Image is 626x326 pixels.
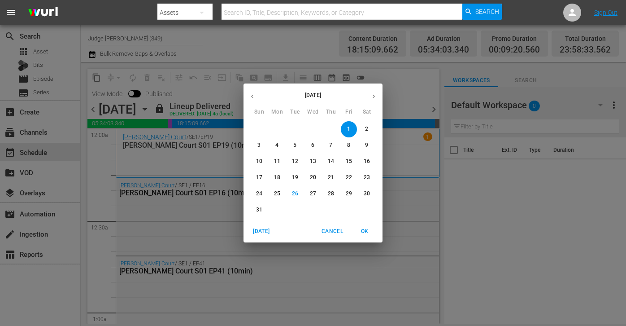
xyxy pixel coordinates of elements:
[359,154,375,170] button: 16
[359,121,375,137] button: 2
[305,137,321,154] button: 6
[323,154,339,170] button: 14
[287,186,303,202] button: 26
[350,224,379,239] button: OK
[293,141,296,149] p: 5
[310,190,316,198] p: 27
[305,154,321,170] button: 13
[311,141,314,149] p: 6
[346,158,352,165] p: 15
[341,186,357,202] button: 29
[310,174,316,181] p: 20
[310,158,316,165] p: 13
[261,91,365,99] p: [DATE]
[256,158,262,165] p: 10
[364,158,370,165] p: 16
[287,170,303,186] button: 19
[5,7,16,18] span: menu
[323,137,339,154] button: 7
[475,4,499,20] span: Search
[274,190,280,198] p: 25
[346,190,352,198] p: 29
[328,174,334,181] p: 21
[269,186,285,202] button: 25
[341,170,357,186] button: 22
[323,170,339,186] button: 21
[305,170,321,186] button: 20
[323,108,339,117] span: Thu
[292,190,298,198] p: 26
[251,227,272,236] span: [DATE]
[329,141,332,149] p: 7
[251,108,267,117] span: Sun
[341,108,357,117] span: Fri
[269,170,285,186] button: 18
[322,227,343,236] span: Cancel
[292,174,298,181] p: 19
[257,141,261,149] p: 3
[347,125,350,133] p: 1
[256,206,262,214] p: 31
[341,121,357,137] button: 1
[269,108,285,117] span: Mon
[359,137,375,154] button: 9
[251,170,267,186] button: 17
[328,158,334,165] p: 14
[292,158,298,165] p: 12
[323,186,339,202] button: 28
[274,174,280,181] p: 18
[251,202,267,218] button: 31
[287,108,303,117] span: Tue
[359,108,375,117] span: Sat
[359,170,375,186] button: 23
[354,227,375,236] span: OK
[347,141,350,149] p: 8
[269,154,285,170] button: 11
[341,154,357,170] button: 15
[359,186,375,202] button: 30
[364,190,370,198] p: 30
[256,174,262,181] p: 17
[251,186,267,202] button: 24
[251,137,267,154] button: 3
[305,186,321,202] button: 27
[287,154,303,170] button: 12
[247,224,276,239] button: [DATE]
[275,141,278,149] p: 4
[274,158,280,165] p: 11
[269,137,285,154] button: 4
[346,174,352,181] p: 22
[365,125,368,133] p: 2
[287,137,303,154] button: 5
[594,9,617,16] a: Sign Out
[256,190,262,198] p: 24
[328,190,334,198] p: 28
[22,2,65,23] img: ans4CAIJ8jUAAAAAAAAAAAAAAAAAAAAAAAAgQb4GAAAAAAAAAAAAAAAAAAAAAAAAJMjXAAAAAAAAAAAAAAAAAAAAAAAAgAT5G...
[318,224,347,239] button: Cancel
[341,137,357,154] button: 8
[364,174,370,181] p: 23
[365,141,368,149] p: 9
[305,108,321,117] span: Wed
[251,154,267,170] button: 10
